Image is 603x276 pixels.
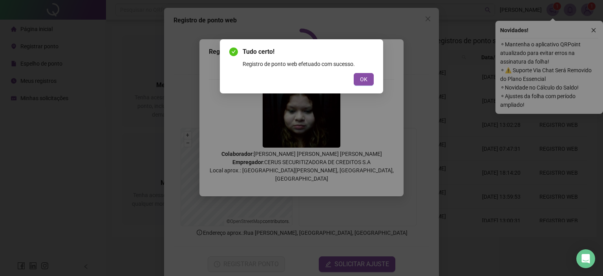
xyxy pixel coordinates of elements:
[243,60,374,68] div: Registro de ponto web efetuado com sucesso.
[354,73,374,86] button: OK
[576,249,595,268] div: Open Intercom Messenger
[243,47,374,57] span: Tudo certo!
[229,48,238,56] span: check-circle
[360,75,367,84] span: OK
